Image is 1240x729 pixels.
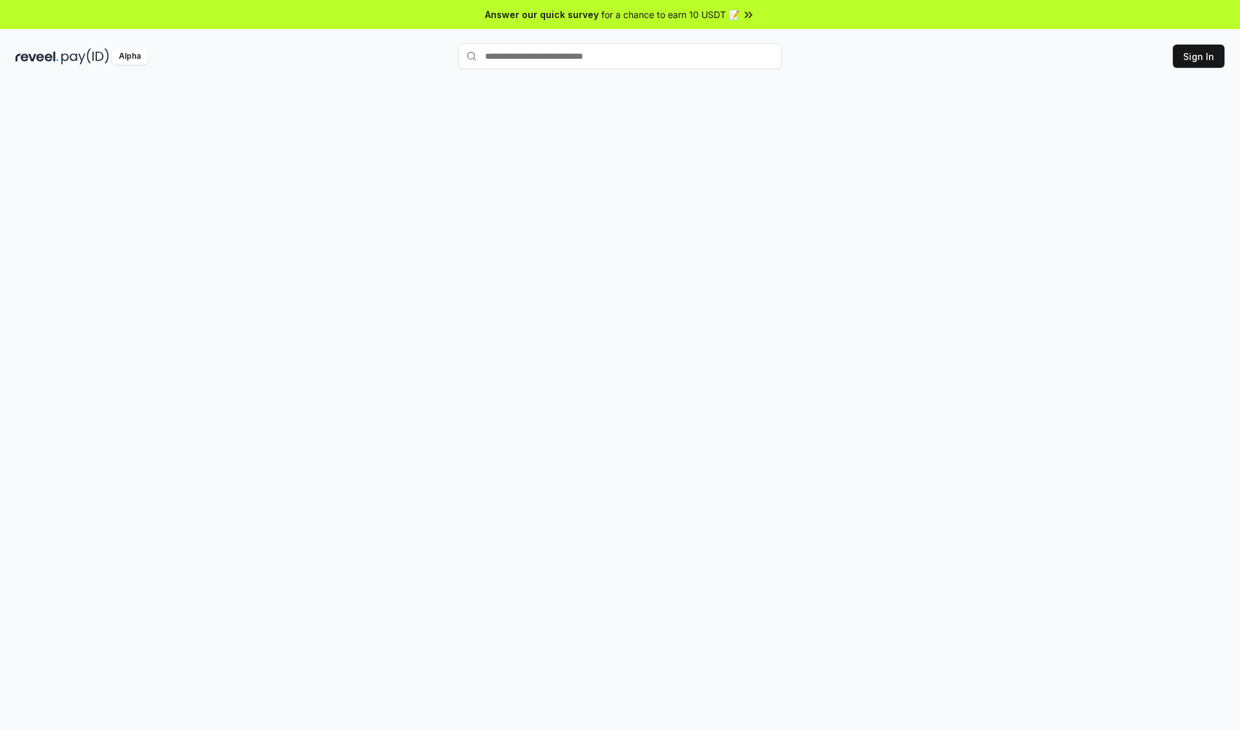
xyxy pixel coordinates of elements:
div: Alpha [112,48,148,65]
span: for a chance to earn 10 USDT 📝 [601,8,739,21]
span: Answer our quick survey [485,8,599,21]
button: Sign In [1173,45,1224,68]
img: pay_id [61,48,109,65]
img: reveel_dark [15,48,59,65]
